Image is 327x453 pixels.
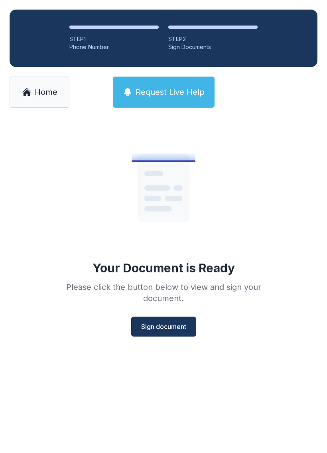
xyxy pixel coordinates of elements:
div: Sign Documents [168,43,258,51]
span: Sign document [141,322,186,331]
div: STEP 1 [69,35,159,43]
span: Request Live Help [136,87,205,98]
span: Home [35,87,57,98]
div: Please click the button below to view and sign your document. [49,282,278,304]
div: Your Document is Ready [93,261,235,275]
div: STEP 2 [168,35,258,43]
div: Phone Number [69,43,159,51]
